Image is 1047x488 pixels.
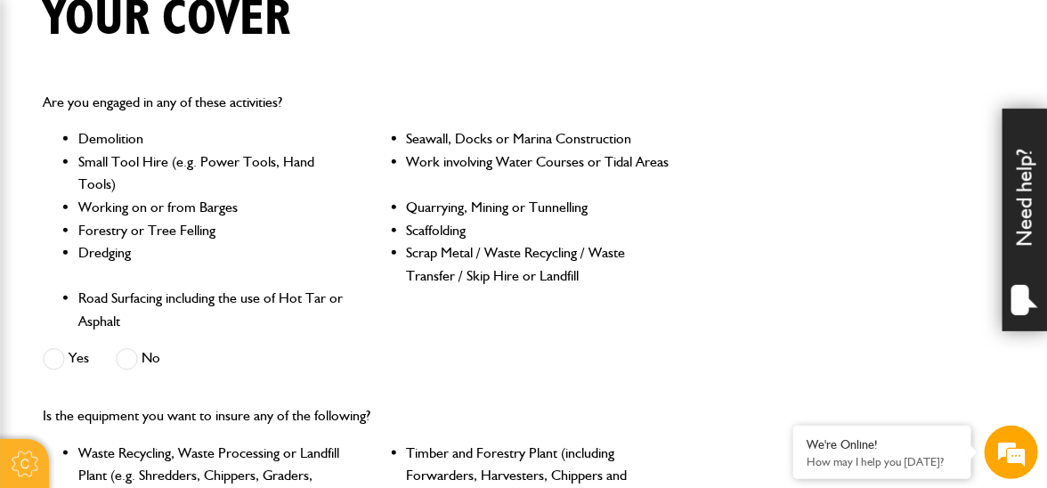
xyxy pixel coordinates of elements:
img: d_20077148190_company_1631870298795_20077148190 [30,99,75,124]
li: Working on or from Barges [78,196,347,219]
li: Small Tool Hire (e.g. Power Tools, Hand Tools) [78,150,347,196]
li: Seawall, Docks or Marina Construction [407,127,676,150]
li: Scrap Metal / Waste Recycling / Waste Transfer / Skip Hire or Landfill [407,241,676,287]
em: Start Chat [242,373,323,397]
li: Forestry or Tree Felling [78,219,347,242]
p: Are you engaged in any of these activities? [43,91,675,114]
input: Enter your phone number [23,270,325,309]
li: Work involving Water Courses or Tidal Areas [407,150,676,196]
li: Road Surfacing including the use of Hot Tar or Asphalt [78,287,347,332]
div: Need help? [1002,109,1047,331]
li: Quarrying, Mining or Tunnelling [407,196,676,219]
textarea: Type your message and hit 'Enter' [23,322,325,385]
li: Scaffolding [407,219,676,242]
div: Chat with us now [93,100,299,123]
div: Minimize live chat window [292,9,335,52]
label: Yes [43,348,89,370]
li: Dredging [78,241,347,287]
p: Is the equipment you want to insure any of the following? [43,404,675,427]
input: Enter your email address [23,217,325,256]
li: Demolition [78,127,347,150]
p: How may I help you today? [807,455,958,468]
div: We're Online! [807,437,958,452]
label: No [116,348,160,370]
input: Enter your last name [23,165,325,204]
